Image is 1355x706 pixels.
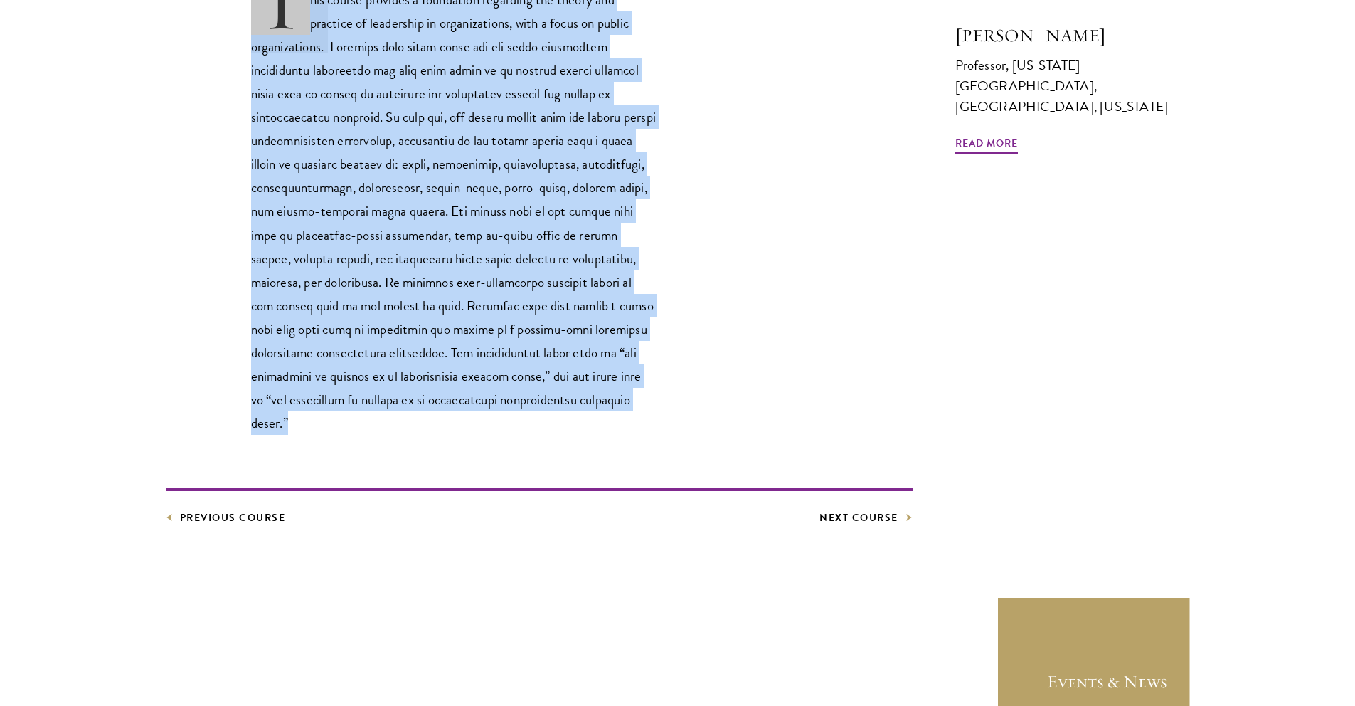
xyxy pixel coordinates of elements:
div: Professor, [US_STATE][GEOGRAPHIC_DATA], [GEOGRAPHIC_DATA], [US_STATE] [955,55,1190,117]
h3: [PERSON_NAME] [955,23,1190,48]
a: Next Course [819,509,913,527]
a: Previous Course [166,509,286,527]
span: Read More [955,135,1018,157]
